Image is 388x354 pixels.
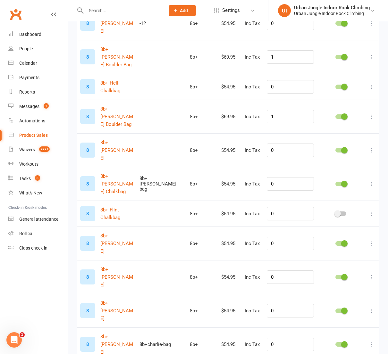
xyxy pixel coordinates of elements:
div: $54.95 [221,275,239,280]
div: Waivers [19,147,35,152]
div: 8b+ Herman Boulder Bag [80,49,95,64]
a: Clubworx [8,6,24,22]
button: 8b+ [PERSON_NAME] [100,299,134,322]
button: 8b+ Helli Chalkbag [100,79,134,95]
div: 8b+ [190,21,215,26]
div: $54.95 [221,181,239,187]
div: Workouts [19,161,38,167]
a: Payments [8,70,68,85]
button: 8b+ [PERSON_NAME] [100,12,134,35]
div: -12 [139,21,184,26]
a: Roll call [8,226,68,241]
div: Inc Tax [245,84,261,90]
button: 8b+ Flint Chalkbag [100,206,134,221]
div: 8b+ [190,275,215,280]
div: UI [278,4,291,17]
div: Class check-in [19,245,47,251]
div: 8b+ [190,148,215,153]
div: Inc Tax [245,148,261,153]
button: Add [169,5,196,16]
a: Product Sales [8,128,68,143]
div: Inc Tax [245,21,261,26]
div: $54.95 [221,241,239,246]
div: 8b+ [190,211,215,217]
button: 8b+ [PERSON_NAME] Boulder Bag [100,105,134,128]
span: Settings [222,3,240,18]
span: 999+ [39,146,50,152]
div: $69.95 [221,54,239,60]
div: 8b+ Felix Chalkbag [80,236,95,251]
div: 8b+ Hector Boulder Bag [80,109,95,124]
div: Inc Tax [245,241,261,246]
div: Inc Tax [245,211,261,217]
a: Dashboard [8,27,68,42]
div: 8b+ Charlie Chalkbag [80,337,95,352]
span: 3 [35,175,40,181]
div: Inc Tax [245,181,261,187]
div: 8b+ [190,84,215,90]
div: $54.95 [221,211,239,217]
div: Inc Tax [245,114,261,119]
div: Product Sales [19,133,48,138]
span: 1 [44,103,49,109]
div: 8b+ Flint Chalkbag [80,206,95,221]
div: $54.95 [221,84,239,90]
a: Class kiosk mode [8,241,68,255]
div: 8b+ [190,342,215,347]
a: General attendance kiosk mode [8,212,68,226]
button: 8b+ [PERSON_NAME] [100,266,134,289]
div: Tasks [19,176,31,181]
div: Inc Tax [245,308,261,314]
div: Dashboard [19,32,41,37]
a: People [8,42,68,56]
div: Messages [19,104,39,109]
a: Reports [8,85,68,99]
div: 8b+ Gibson Chalkbag [80,176,95,191]
div: 8b+ Duncan Chalkbag [80,269,95,284]
iframe: Intercom live chat [6,332,22,348]
div: 8b+ Helli Chalkbag [80,79,95,94]
a: Workouts [8,157,68,171]
div: Urban Jungle Indoor Rock Climbing [294,5,370,11]
div: $54.95 [221,148,239,153]
button: 8b+ [PERSON_NAME] Chalkbag [100,172,134,195]
div: 8b+ [190,308,215,314]
a: What's New [8,186,68,200]
div: General attendance [19,217,58,222]
a: Automations [8,114,68,128]
div: Calendar [19,61,37,66]
div: Urban Jungle Indoor Rock Climbing [294,11,370,16]
div: 8b+ [190,114,215,119]
div: Roll call [19,231,34,236]
input: Search... [84,6,160,15]
div: $54.95 [221,342,239,347]
div: Automations [19,118,45,123]
a: Waivers 999+ [8,143,68,157]
div: 8b+ [190,54,215,60]
button: 8b+ [PERSON_NAME] [100,139,134,162]
a: Messages 1 [8,99,68,114]
div: $69.95 [221,114,239,119]
div: 8b+ Hanna Chalkbag [80,143,95,158]
div: 8b+ Jamie Chalkbag [80,16,95,31]
div: 8b+ Donald Chalkbag [80,303,95,318]
div: People [19,46,33,51]
div: $54.95 [221,308,239,314]
button: 8b+ [PERSON_NAME] [100,232,134,255]
div: Inc Tax [245,342,261,347]
span: Add [180,8,188,13]
div: 8b+charlie-bag [139,342,184,347]
span: 1 [20,332,25,337]
button: 8b+ [PERSON_NAME] Boulder Bag [100,45,134,69]
div: 8b+ [190,241,215,246]
div: $54.95 [221,21,239,26]
div: Inc Tax [245,275,261,280]
div: Inc Tax [245,54,261,60]
div: Reports [19,89,35,95]
a: Tasks 3 [8,171,68,186]
div: What's New [19,190,42,195]
div: Payments [19,75,39,80]
div: 8b+[PERSON_NAME]-bag [139,176,184,192]
a: Calendar [8,56,68,70]
div: 8b+ [190,181,215,187]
